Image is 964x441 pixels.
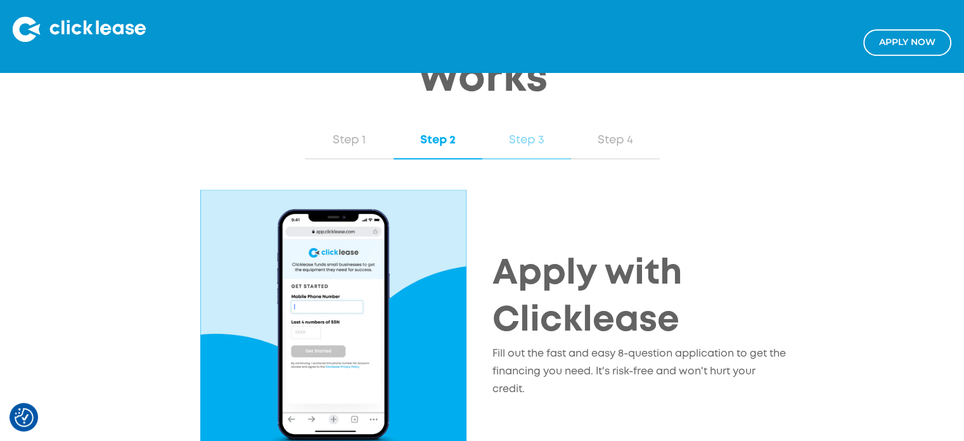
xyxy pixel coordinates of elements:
img: Clicklease logo [13,16,146,42]
div: Step 3 [495,132,558,148]
h2: Apply with Clicklease [492,251,789,345]
div: Step 4 [584,132,647,148]
button: Consent Preferences [15,408,34,427]
img: Revisit consent button [15,408,34,427]
div: Step 1 [318,132,381,148]
p: Fill out the fast and easy 8-question application to get the financing you need. It's risk-free a... [492,345,789,398]
div: Step 2 [406,132,470,148]
a: Apply NOw [863,29,951,55]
